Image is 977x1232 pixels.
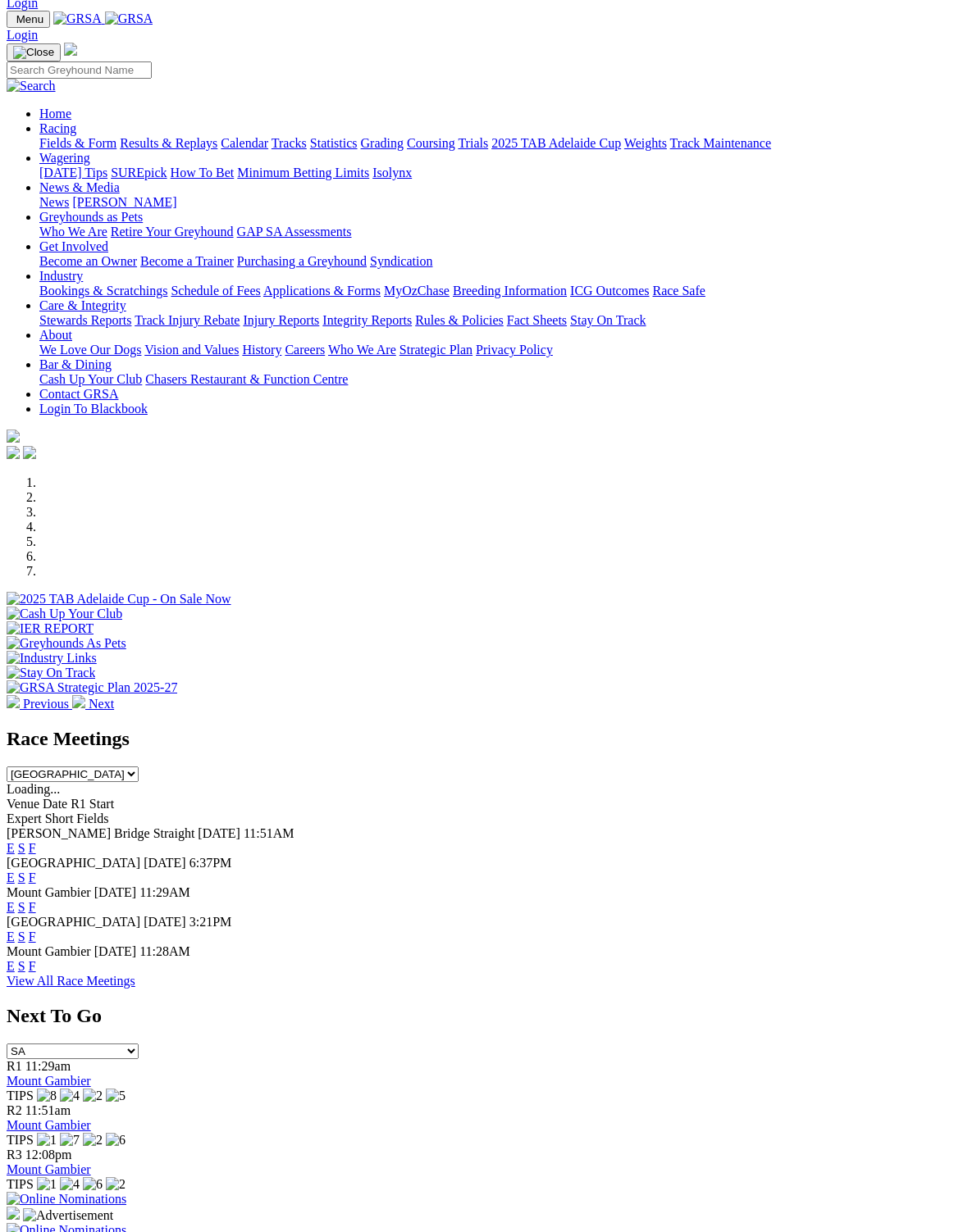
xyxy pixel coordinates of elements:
img: GRSA Strategic Plan 2025-27 [7,680,177,695]
a: S [18,841,25,855]
a: Track Injury Rebate [135,313,240,327]
a: F [29,841,36,855]
a: Bookings & Scratchings [39,284,167,298]
a: F [29,871,36,884]
span: 11:51AM [244,826,294,840]
a: Injury Reports [243,313,319,327]
a: [DATE] Tips [39,166,107,180]
div: Get Involved [39,254,970,269]
span: 11:29am [25,1059,71,1073]
img: 15187_Greyhounds_GreysPlayCentral_Resize_SA_WebsiteBanner_300x115_2025.jpg [7,1207,20,1220]
a: Integrity Reports [322,313,412,327]
span: TIPS [7,1089,34,1102]
span: 11:28AM [139,944,190,958]
a: Who We Are [39,225,107,239]
img: 6 [106,1133,126,1148]
input: Search [7,61,152,79]
a: 2025 TAB Adelaide Cup [491,136,621,150]
span: Venue [7,797,39,811]
a: S [18,871,25,884]
img: 2 [83,1133,103,1148]
a: E [7,900,15,914]
img: 1 [37,1177,57,1192]
a: News & Media [39,180,120,194]
span: 12:08pm [25,1148,72,1162]
div: Racing [39,136,970,151]
img: GRSA [105,11,153,26]
a: How To Bet [171,166,235,180]
span: [GEOGRAPHIC_DATA] [7,856,140,870]
img: chevron-left-pager-white.svg [7,695,20,708]
a: Racing [39,121,76,135]
span: 3:21PM [189,915,232,929]
img: 7 [60,1133,80,1148]
img: 6 [83,1177,103,1192]
div: Industry [39,284,970,298]
span: [GEOGRAPHIC_DATA] [7,915,140,929]
a: Strategic Plan [399,343,473,357]
a: Calendar [221,136,268,150]
span: [DATE] [198,826,240,840]
span: Previous [23,697,69,711]
img: 2025 TAB Adelaide Cup - On Sale Now [7,592,231,607]
a: Breeding Information [453,284,567,298]
a: We Love Our Dogs [39,343,141,357]
a: View All Race Meetings [7,974,135,988]
div: About [39,343,970,357]
a: Login [7,28,38,42]
h2: Next To Go [7,1005,970,1027]
a: Bar & Dining [39,357,112,371]
a: F [29,930,36,943]
a: MyOzChase [384,284,450,298]
a: Minimum Betting Limits [237,166,369,180]
img: 2 [83,1089,103,1103]
span: Expert [7,811,42,825]
a: Track Maintenance [670,136,771,150]
div: Wagering [39,166,970,180]
span: 11:29AM [139,885,190,899]
img: 4 [60,1089,80,1103]
span: 6:37PM [189,856,232,870]
a: Statistics [310,136,358,150]
img: 8 [37,1089,57,1103]
a: Stewards Reports [39,313,131,327]
a: Retire Your Greyhound [111,225,234,239]
button: Toggle navigation [7,11,50,28]
a: E [7,959,15,973]
a: Industry [39,269,83,283]
a: Become a Trainer [140,254,234,268]
img: GRSA [53,11,102,26]
img: 5 [106,1089,126,1103]
a: Cash Up Your Club [39,372,142,386]
span: Fields [76,811,108,825]
button: Toggle navigation [7,43,61,61]
a: Wagering [39,151,90,165]
a: Fact Sheets [507,313,567,327]
a: Syndication [370,254,432,268]
div: Greyhounds as Pets [39,225,970,239]
a: Mount Gambier [7,1162,91,1176]
a: E [7,841,15,855]
a: Login To Blackbook [39,402,148,416]
a: Race Safe [652,284,705,298]
a: Become an Owner [39,254,137,268]
img: IER REPORT [7,621,94,636]
a: Applications & Forms [263,284,381,298]
span: Mount Gambier [7,944,91,958]
img: Online Nominations [7,1192,126,1207]
span: [PERSON_NAME] Bridge Straight [7,826,194,840]
span: R1 Start [71,797,114,811]
a: Isolynx [372,166,412,180]
img: Cash Up Your Club [7,607,122,621]
div: Bar & Dining [39,372,970,387]
a: Get Involved [39,239,108,253]
a: GAP SA Assessments [237,225,352,239]
img: Search [7,79,56,93]
a: Chasers Restaurant & Function Centre [145,372,348,386]
a: Greyhounds as Pets [39,210,143,224]
img: logo-grsa-white.png [64,43,77,56]
a: Purchasing a Greyhound [237,254,367,268]
a: Weights [624,136,667,150]
a: E [7,930,15,943]
a: [PERSON_NAME] [72,195,176,209]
